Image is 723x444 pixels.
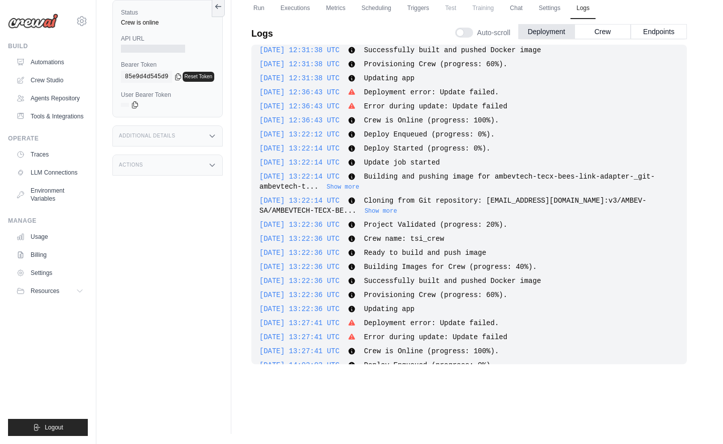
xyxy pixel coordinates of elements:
[121,91,214,99] label: User Bearer Token
[259,46,340,54] span: [DATE] 12:31:38 UTC
[12,165,88,181] a: LLM Connections
[259,361,340,369] span: [DATE] 14:02:03 UTC
[8,134,88,142] div: Operate
[12,90,88,106] a: Agents Repository
[259,173,340,181] span: [DATE] 13:22:14 UTC
[364,102,507,110] span: Error during update: Update failed
[364,74,414,82] span: Updating app
[259,74,340,82] span: [DATE] 12:31:38 UTC
[364,116,499,124] span: Crew is Online (progress: 100%).
[121,71,172,83] code: 85e9d4d545d9
[8,14,58,29] img: Logo
[364,277,541,285] span: Successfully built and pushed Docker image
[364,305,414,313] span: Updating app
[259,197,646,215] span: Cloning from Git repository: [EMAIL_ADDRESS][DOMAIN_NAME]:v3/AMBEV-SA/AMBEVTECH-TECX-BE...
[121,35,214,43] label: API URL
[8,419,88,436] button: Logout
[364,333,507,341] span: Error during update: Update failed
[8,217,88,225] div: Manage
[12,247,88,263] a: Billing
[259,60,340,68] span: [DATE] 12:31:38 UTC
[364,88,499,96] span: Deployment error: Update failed.
[121,9,214,17] label: Status
[259,102,340,110] span: [DATE] 12:36:43 UTC
[364,263,536,271] span: Building Images for Crew (progress: 40%).
[364,60,507,68] span: Provisioning Crew (progress: 60%).
[119,162,143,168] h3: Actions
[364,159,440,167] span: Update job started
[259,130,340,138] span: [DATE] 13:22:12 UTC
[364,221,507,229] span: Project Validated (progress: 20%).
[364,361,494,369] span: Deploy Enqueued (progress: 0%).
[364,291,507,299] span: Provisioning Crew (progress: 60%).
[364,347,499,355] span: Crew is Online (progress: 100%).
[259,249,340,257] span: [DATE] 13:22:36 UTC
[259,347,340,355] span: [DATE] 13:27:41 UTC
[259,88,340,96] span: [DATE] 12:36:43 UTC
[259,277,340,285] span: [DATE] 13:22:36 UTC
[364,319,499,327] span: Deployment error: Update failed.
[12,54,88,70] a: Automations
[12,183,88,207] a: Environment Variables
[364,144,490,153] span: Deploy Started (progress: 0%).
[259,305,340,313] span: [DATE] 13:22:36 UTC
[631,24,687,39] button: Endpoints
[259,221,340,229] span: [DATE] 13:22:36 UTC
[364,249,486,257] span: Ready to build and push image
[259,319,340,327] span: [DATE] 13:27:41 UTC
[259,116,340,124] span: [DATE] 12:36:43 UTC
[574,24,631,39] button: Crew
[121,61,214,69] label: Bearer Token
[259,173,655,191] span: Building and pushing image for ambevtech-tecx-bees-link-adapter-_git-ambevtech-t...
[259,291,340,299] span: [DATE] 13:22:36 UTC
[251,27,273,41] p: Logs
[259,144,340,153] span: [DATE] 13:22:14 UTC
[12,283,88,299] button: Resources
[673,396,723,444] iframe: Chat Widget
[259,197,340,205] span: [DATE] 13:22:14 UTC
[12,108,88,124] a: Tools & Integrations
[45,423,63,431] span: Logout
[8,42,88,50] div: Build
[327,183,359,191] button: Show more
[673,396,723,444] div: Widget de chat
[518,24,574,39] button: Deployment
[12,229,88,245] a: Usage
[12,72,88,88] a: Crew Studio
[364,235,444,243] span: Crew name: tsi_crew
[364,130,494,138] span: Deploy Enqueued (progress: 0%).
[259,159,340,167] span: [DATE] 13:22:14 UTC
[121,19,214,27] div: Crew is online
[259,263,340,271] span: [DATE] 13:22:36 UTC
[477,28,510,38] span: Auto-scroll
[364,46,541,54] span: Successfully built and pushed Docker image
[12,146,88,163] a: Traces
[119,133,175,139] h3: Additional Details
[365,207,397,215] button: Show more
[183,72,214,82] a: Reset Token
[259,235,340,243] span: [DATE] 13:22:36 UTC
[259,333,340,341] span: [DATE] 13:27:41 UTC
[31,287,59,295] span: Resources
[12,265,88,281] a: Settings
